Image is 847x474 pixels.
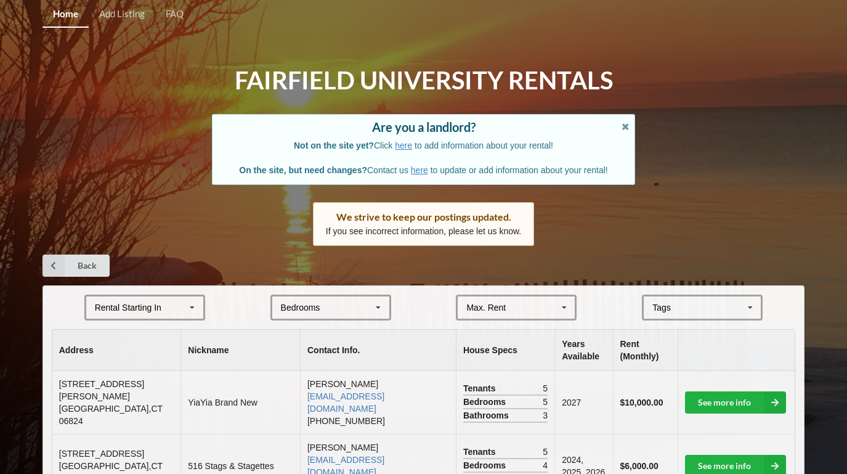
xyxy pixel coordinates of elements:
[463,396,509,408] span: Bedrooms
[300,330,456,371] th: Contact Info.
[456,330,554,371] th: House Specs
[59,379,144,401] span: [STREET_ADDRESS][PERSON_NAME]
[685,391,786,414] a: See more info
[239,165,607,175] span: Contact us to update or add information about your rental!
[180,330,300,371] th: Nickname
[300,371,456,434] td: [PERSON_NAME] [PHONE_NUMBER]
[225,121,623,133] div: Are you a landlord?
[326,225,522,237] p: If you see incorrect information, please let us know.
[543,409,548,422] span: 3
[463,382,499,394] span: Tenants
[59,404,163,426] span: [GEOGRAPHIC_DATA] , CT 06824
[235,65,613,96] h1: Fairfield University Rentals
[52,330,181,371] th: Address
[411,165,428,175] a: here
[620,398,663,407] b: $10,000.00
[554,371,612,434] td: 2027
[466,303,506,312] div: Max. Rent
[620,461,659,471] b: $6,000.00
[180,371,300,434] td: YiaYia Brand New
[59,449,144,459] span: [STREET_ADDRESS]
[613,330,678,371] th: Rent (Monthly)
[463,446,499,458] span: Tenants
[543,382,548,394] span: 5
[281,303,320,312] div: Bedrooms
[43,255,110,277] a: Back
[95,303,161,312] div: Rental Starting In
[463,409,512,422] span: Bathrooms
[543,459,548,472] span: 4
[307,391,384,414] a: [EMAIL_ADDRESS][DOMAIN_NAME]
[239,165,367,175] b: On the site, but need changes?
[543,446,548,458] span: 5
[463,459,509,472] span: Bedrooms
[554,330,612,371] th: Years Available
[326,211,522,223] div: We strive to keep our postings updated.
[294,141,374,150] b: Not on the site yet?
[43,1,89,28] a: Home
[294,141,553,150] span: Click to add information about your rental!
[155,1,194,28] a: FAQ
[395,141,412,150] a: here
[543,396,548,408] span: 5
[649,301,689,315] div: Tags
[89,1,155,28] a: Add Listing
